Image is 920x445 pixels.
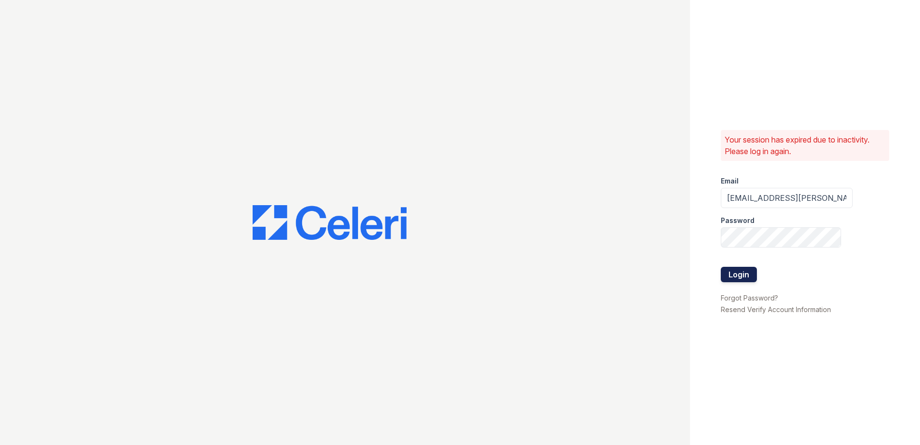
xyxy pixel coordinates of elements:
[721,216,754,225] label: Password
[721,305,831,314] a: Resend Verify Account Information
[725,134,885,157] p: Your session has expired due to inactivity. Please log in again.
[721,176,739,186] label: Email
[721,267,757,282] button: Login
[253,205,407,240] img: CE_Logo_Blue-a8612792a0a2168367f1c8372b55b34899dd931a85d93a1a3d3e32e68fde9ad4.png
[721,294,778,302] a: Forgot Password?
